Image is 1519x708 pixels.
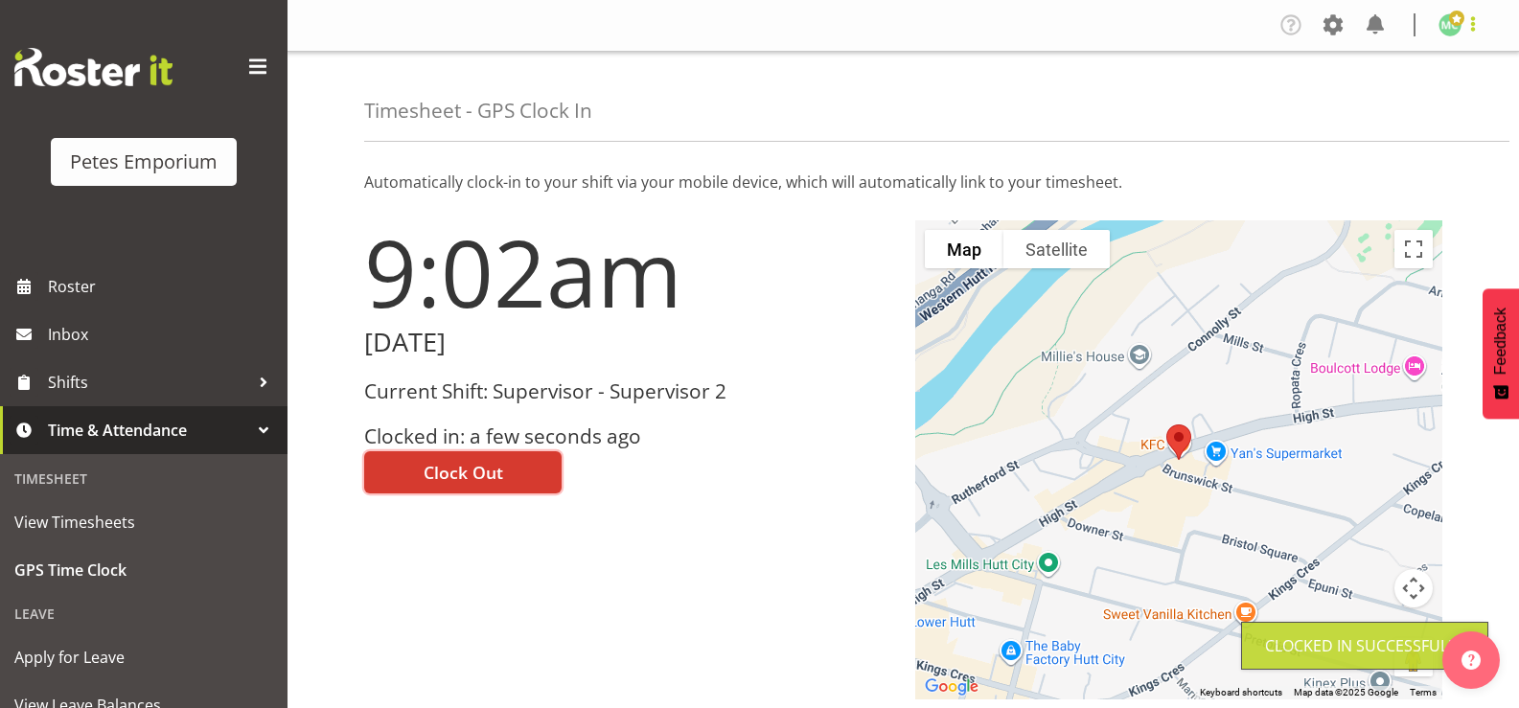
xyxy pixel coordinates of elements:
div: Timesheet [5,459,283,498]
h3: Current Shift: Supervisor - Supervisor 2 [364,380,892,402]
button: Clock Out [364,451,562,493]
span: Time & Attendance [48,416,249,445]
img: Google [920,674,983,699]
span: Clock Out [424,460,503,485]
button: Map camera controls [1394,569,1433,607]
button: Feedback - Show survey [1483,288,1519,419]
span: View Timesheets [14,508,273,537]
div: Clocked in Successfully [1265,634,1464,657]
button: Toggle fullscreen view [1394,230,1433,268]
img: melissa-cowen2635.jpg [1438,13,1461,36]
h1: 9:02am [364,220,892,324]
div: Leave [5,594,283,633]
p: Automatically clock-in to your shift via your mobile device, which will automatically link to you... [364,171,1442,194]
a: GPS Time Clock [5,546,283,594]
button: Show satellite imagery [1003,230,1110,268]
button: Show street map [925,230,1003,268]
img: help-xxl-2.png [1461,651,1481,670]
a: Open this area in Google Maps (opens a new window) [920,674,983,699]
h4: Timesheet - GPS Clock In [364,100,592,122]
a: View Timesheets [5,498,283,546]
button: Keyboard shortcuts [1200,686,1282,699]
h2: [DATE] [364,328,892,357]
span: Inbox [48,320,278,349]
img: Rosterit website logo [14,48,173,86]
span: Roster [48,272,278,301]
span: Feedback [1492,308,1509,375]
div: Petes Emporium [70,148,218,176]
span: Shifts [48,368,249,397]
span: Map data ©2025 Google [1294,687,1398,697]
span: GPS Time Clock [14,556,273,584]
a: Apply for Leave [5,633,283,681]
h3: Clocked in: a few seconds ago [364,425,892,447]
span: Apply for Leave [14,643,273,672]
a: Terms (opens in new tab) [1410,687,1437,697]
